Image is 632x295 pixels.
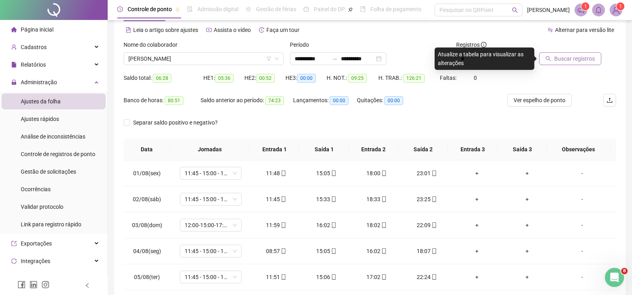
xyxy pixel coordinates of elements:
span: book [360,6,366,12]
span: export [11,241,17,246]
label: Nome do colaborador [124,40,183,49]
div: 15:05 [308,247,345,255]
span: instagram [41,281,49,289]
span: clock-circle [117,6,123,12]
div: + [508,221,546,230]
div: 16:02 [308,221,345,230]
span: Faça um tour [266,27,299,33]
div: Banco de horas: [124,96,201,105]
th: Saída 1 [299,139,348,160]
div: Atualize a tabela para visualizar as alterações [435,48,534,70]
span: 1 [619,4,622,9]
div: 18:00 [358,169,396,178]
div: 08:57 [258,247,295,255]
span: mobile [280,196,286,202]
span: mobile [280,248,286,254]
span: mobile [330,222,337,228]
span: pushpin [348,7,353,12]
span: Separar saldo positivo e negativo? [130,118,221,127]
span: to [331,55,338,62]
div: H. NOT.: [327,73,378,83]
th: Data [124,139,170,160]
span: lock [11,79,17,85]
span: mobile [431,248,437,254]
span: [PERSON_NAME] [527,6,570,14]
span: search [545,56,551,61]
span: 80:51 [165,96,183,105]
span: Controle de registros de ponto [21,151,95,157]
th: Entrada 3 [448,139,497,160]
span: mobile [431,274,437,280]
sup: Atualize o seu contato no menu Meus Dados [616,2,624,10]
span: Folha de pagamento [370,6,421,12]
span: search [512,7,518,13]
span: 01/08(sex) [133,170,161,176]
div: 11:48 [258,169,295,178]
div: - [559,195,606,204]
span: home [11,27,17,32]
span: 11:45 - 15:00 - 17:00 - 21:45 [185,167,237,179]
div: 11:59 [258,221,295,230]
div: 17:02 [358,273,396,281]
span: 03/08(dom) [132,222,162,228]
th: Saída 2 [398,139,448,160]
span: Ajustes rápidos [21,116,59,122]
span: 11:45 - 15:00 - 17:00 - 21:45 [185,193,237,205]
span: mobile [330,170,337,176]
span: 00:52 [256,74,275,83]
div: Lançamentos: [293,96,357,105]
span: Observações [553,145,604,154]
span: swap [547,27,553,33]
span: 12:00-15:00-17:00-22:00 [185,219,237,231]
span: mobile [431,196,437,202]
div: 23:01 [408,169,445,178]
span: Gestão de solicitações [21,168,76,175]
div: 22:09 [408,221,445,230]
div: + [458,273,496,281]
span: Relatórios [21,61,46,68]
span: 8 [621,268,628,274]
th: Saída 3 [498,139,547,160]
th: Jornadas [170,139,250,160]
span: youtube [206,27,212,33]
span: swap-right [331,55,338,62]
div: + [458,221,496,230]
span: filter [266,56,271,61]
span: mobile [380,170,387,176]
span: mobile [380,248,387,254]
button: Buscar registros [539,52,601,65]
button: Ver espelho de ponto [507,94,572,107]
span: 11:45 - 15:00 - 17:00 - 21:45 [185,245,237,257]
div: Quitações: [357,96,418,105]
span: Página inicial [21,26,53,33]
span: Leia o artigo sobre ajustes [133,27,198,33]
span: 126:21 [403,74,425,83]
span: mobile [330,248,337,254]
span: file-done [187,6,193,12]
span: history [259,27,264,33]
div: 23:25 [408,195,445,204]
th: Entrada 1 [250,139,299,160]
iframe: Intercom live chat [605,268,624,287]
span: Controle de ponto [128,6,172,12]
span: user-add [11,44,17,50]
th: Observações [547,139,610,160]
span: Gestão de férias [256,6,296,12]
span: MICAELA PALMEIRA DA SILVA [128,53,279,65]
span: 1 [584,4,587,9]
div: + [508,247,546,255]
div: Saldo total: [124,73,203,83]
span: 05/08(ter) [134,274,160,280]
div: 18:02 [358,221,396,230]
div: 11:51 [258,273,295,281]
th: Entrada 2 [349,139,398,160]
span: mobile [330,196,337,202]
span: mobile [431,170,437,176]
div: + [508,273,546,281]
span: file-text [126,27,131,33]
label: Período [290,40,314,49]
div: 15:06 [308,273,345,281]
span: facebook [18,281,26,289]
div: 18:07 [408,247,445,255]
span: notification [577,6,585,14]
